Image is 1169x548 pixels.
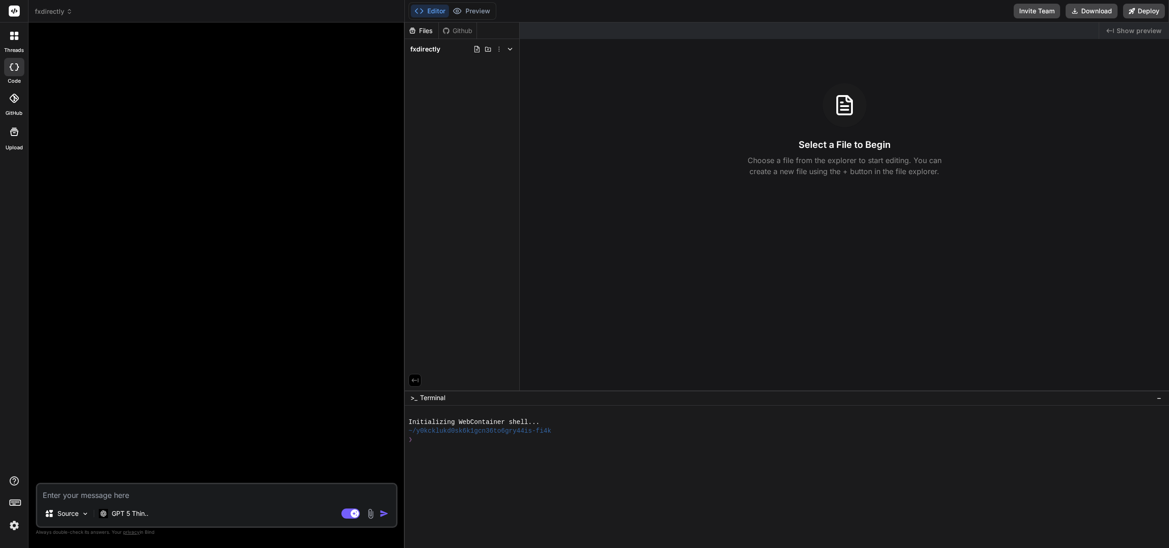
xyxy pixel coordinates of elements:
h3: Select a File to Begin [799,138,891,151]
span: ~/y0kcklukd0sk6k1gcn36to6gry44is-fi4k [409,427,551,435]
span: privacy [123,529,140,535]
label: Upload [6,144,23,152]
span: >_ [410,393,417,402]
button: − [1155,390,1163,405]
img: settings [6,518,22,533]
button: Preview [449,5,494,17]
p: GPT 5 Thin.. [112,509,148,518]
span: ❯ [409,435,412,444]
label: GitHub [6,109,23,117]
p: Source [57,509,79,518]
button: Editor [411,5,449,17]
span: fxdirectly [410,45,440,54]
span: Initializing WebContainer shell... [409,418,539,427]
img: attachment [365,508,376,519]
label: threads [4,46,24,54]
button: Deploy [1123,4,1165,18]
p: Choose a file from the explorer to start editing. You can create a new file using the + button in... [742,155,948,177]
span: Terminal [420,393,445,402]
button: Download [1066,4,1118,18]
span: − [1157,393,1162,402]
span: fxdirectly [35,7,73,16]
img: icon [380,509,389,518]
div: Files [405,26,438,35]
img: GPT 5 Thinking High [99,509,108,518]
button: Invite Team [1014,4,1060,18]
span: Show preview [1117,26,1162,35]
img: Pick Models [81,510,89,518]
p: Always double-check its answers. Your in Bind [36,528,397,537]
div: Github [439,26,477,35]
label: code [8,77,21,85]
